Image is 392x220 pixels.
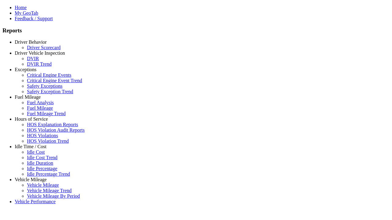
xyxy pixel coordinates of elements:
a: Idle Percentage Trend [27,171,70,177]
a: Driver Scorecard [27,45,61,50]
a: Fuel Analysis [27,100,54,105]
a: HOS Violation Trend [27,138,69,144]
a: Idle Cost [27,149,45,155]
a: Idle Cost Trend [27,155,58,160]
a: My GeoTab [15,10,38,16]
a: Safety Exceptions [27,83,62,89]
a: Vehicle Mileage By Period [27,193,80,199]
a: Exceptions [15,67,36,72]
a: Vehicle Mileage [27,182,59,188]
a: HOS Explanation Reports [27,122,78,127]
a: Fuel Mileage Trend [27,111,66,116]
a: Fuel Mileage [15,94,41,100]
a: Driver Vehicle Inspection [15,50,65,56]
a: Fuel Mileage [27,105,53,111]
a: Home [15,5,27,10]
a: Vehicle Mileage Trend [27,188,72,193]
a: Idle Duration [27,160,53,166]
a: DVIR Trend [27,61,51,67]
a: Idle Percentage [27,166,57,171]
a: Driver Behavior [15,39,47,45]
h3: Reports [2,27,390,34]
a: Vehicle Performance [15,199,56,204]
a: Critical Engine Event Trend [27,78,82,83]
a: Safety Exception Trend [27,89,73,94]
a: HOS Violation Audit Reports [27,127,85,133]
a: Critical Engine Events [27,72,71,78]
a: Feedback / Support [15,16,53,21]
a: Hours of Service [15,116,48,122]
a: Vehicle Mileage [15,177,47,182]
a: Idle Time / Cost [15,144,47,149]
a: DVIR [27,56,39,61]
a: HOS Violations [27,133,58,138]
